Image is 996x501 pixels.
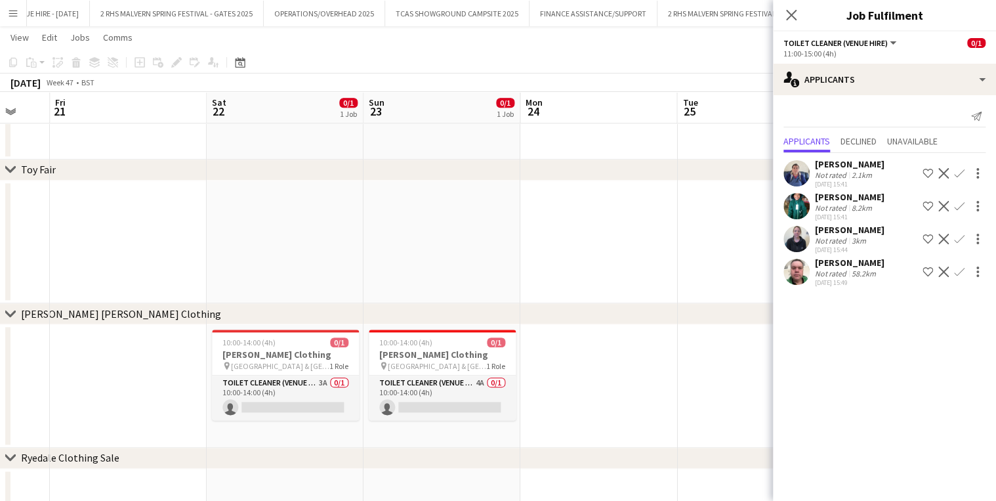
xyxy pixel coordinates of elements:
div: [PERSON_NAME] [815,191,884,203]
span: Declined [840,137,877,146]
div: Not rated [815,170,849,180]
div: [DATE] 15:41 [815,213,884,221]
div: 2.1km [849,170,875,180]
div: Not rated [815,269,849,278]
a: Edit [37,29,62,46]
button: 2 RHS MALVERN SPRING FESTIVAL - SHOWS 2025 [657,1,835,26]
span: 0/1 [967,38,986,48]
span: Toilet Cleaner (Venue Hire) [783,38,888,48]
div: [PERSON_NAME] [815,257,884,269]
button: 2 RHS MALVERN SPRING FESTIVAL - GATES 2025 [90,1,264,26]
button: FINANCE ASSISTANCE/SUPPORT [529,1,657,26]
div: [PERSON_NAME] [PERSON_NAME] Clothing [21,307,221,320]
div: Ryedale Clothing Sale [21,451,119,464]
a: Jobs [65,29,95,46]
span: View [10,32,29,43]
div: 11:00-15:00 (4h) [783,49,986,58]
button: TCAS SHOWGROUND CAMPSITE 2025 [385,1,529,26]
span: Edit [42,32,57,43]
h3: Job Fulfilment [773,7,996,24]
div: [DATE] 15:49 [815,278,884,287]
button: OPERATIONS/OVERHEAD 2025 [264,1,385,26]
div: Toy Fair [21,163,56,176]
div: Applicants [773,64,996,95]
span: Comms [103,32,133,43]
span: Jobs [70,32,90,43]
div: [PERSON_NAME] [815,224,884,236]
span: Unavailable [887,137,938,146]
div: Not rated [815,236,849,246]
div: 58.2km [849,269,879,278]
div: [DATE] 15:44 [815,246,884,254]
div: BST [81,77,94,87]
a: Comms [98,29,138,46]
div: Not rated [815,203,849,213]
div: [DATE] 15:41 [815,180,884,188]
div: 8.2km [849,203,875,213]
div: [PERSON_NAME] [815,158,884,170]
span: Applicants [783,137,830,146]
div: [DATE] [10,76,41,89]
span: Week 47 [43,77,76,87]
button: Toilet Cleaner (Venue Hire) [783,38,898,48]
a: View [5,29,34,46]
div: 3km [849,236,869,246]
